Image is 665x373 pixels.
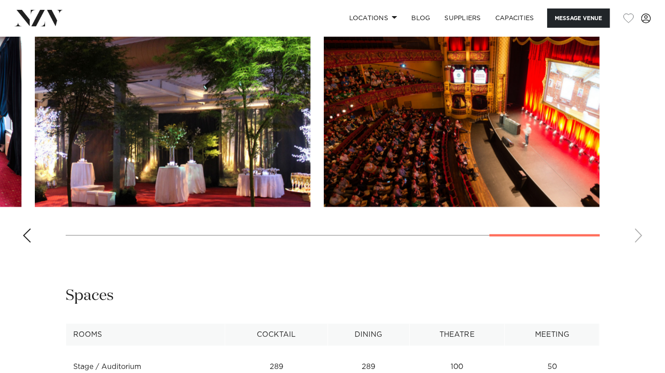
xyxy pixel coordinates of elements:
[225,324,328,346] th: Cocktail
[328,324,410,346] th: Dining
[488,8,541,28] a: Capacities
[66,324,225,346] th: Rooms
[342,8,404,28] a: Locations
[404,8,437,28] a: BLOG
[410,324,505,346] th: Theatre
[66,286,114,306] h2: Spaces
[547,8,610,28] button: Message Venue
[437,8,488,28] a: SUPPLIERS
[505,324,599,346] th: Meeting
[324,4,599,207] swiper-slide: 9 / 9
[14,10,63,26] img: nzv-logo.png
[35,4,310,207] swiper-slide: 8 / 9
